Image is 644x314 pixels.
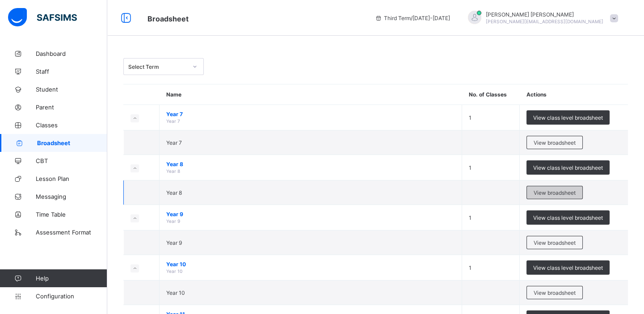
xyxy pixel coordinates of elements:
[526,160,610,167] a: View class level broadsheet
[36,175,107,182] span: Lesson Plan
[36,211,107,218] span: Time Table
[166,268,182,274] span: Year 10
[166,261,455,268] span: Year 10
[166,111,455,117] span: Year 7
[533,164,603,171] span: View class level broadsheet
[37,139,107,147] span: Broadsheet
[128,63,187,70] div: Select Term
[533,214,603,221] span: View class level broadsheet
[36,157,107,164] span: CBT
[533,264,603,271] span: View class level broadsheet
[469,214,471,221] span: 1
[526,260,610,267] a: View class level broadsheet
[166,239,182,246] span: Year 9
[166,168,180,174] span: Year 8
[534,289,576,296] span: View broadsheet
[36,68,107,75] span: Staff
[526,136,583,142] a: View broadsheet
[486,19,603,24] span: [PERSON_NAME][EMAIL_ADDRESS][DOMAIN_NAME]
[36,86,107,93] span: Student
[459,11,623,25] div: AhmadAdam
[166,161,455,167] span: Year 8
[526,286,583,293] a: View broadsheet
[462,84,520,105] th: No. of Classes
[36,104,107,111] span: Parent
[469,164,471,171] span: 1
[147,14,189,23] span: Broadsheet
[486,11,603,18] span: [PERSON_NAME] [PERSON_NAME]
[8,8,77,27] img: safsims
[526,110,610,117] a: View class level broadsheet
[36,275,107,282] span: Help
[469,264,471,271] span: 1
[166,211,455,218] span: Year 9
[36,193,107,200] span: Messaging
[36,50,107,57] span: Dashboard
[534,139,576,146] span: View broadsheet
[534,189,576,196] span: View broadsheet
[166,139,182,146] span: Year 7
[166,289,185,296] span: Year 10
[36,293,107,300] span: Configuration
[160,84,462,105] th: Name
[533,114,603,121] span: View class level broadsheet
[534,239,576,246] span: View broadsheet
[166,218,180,224] span: Year 9
[526,210,610,217] a: View class level broadsheet
[469,114,471,121] span: 1
[526,186,583,193] a: View broadsheet
[375,15,450,21] span: session/term information
[166,118,180,124] span: Year 7
[36,229,107,236] span: Assessment Format
[526,236,583,243] a: View broadsheet
[36,121,107,129] span: Classes
[166,189,182,196] span: Year 8
[519,84,628,105] th: Actions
